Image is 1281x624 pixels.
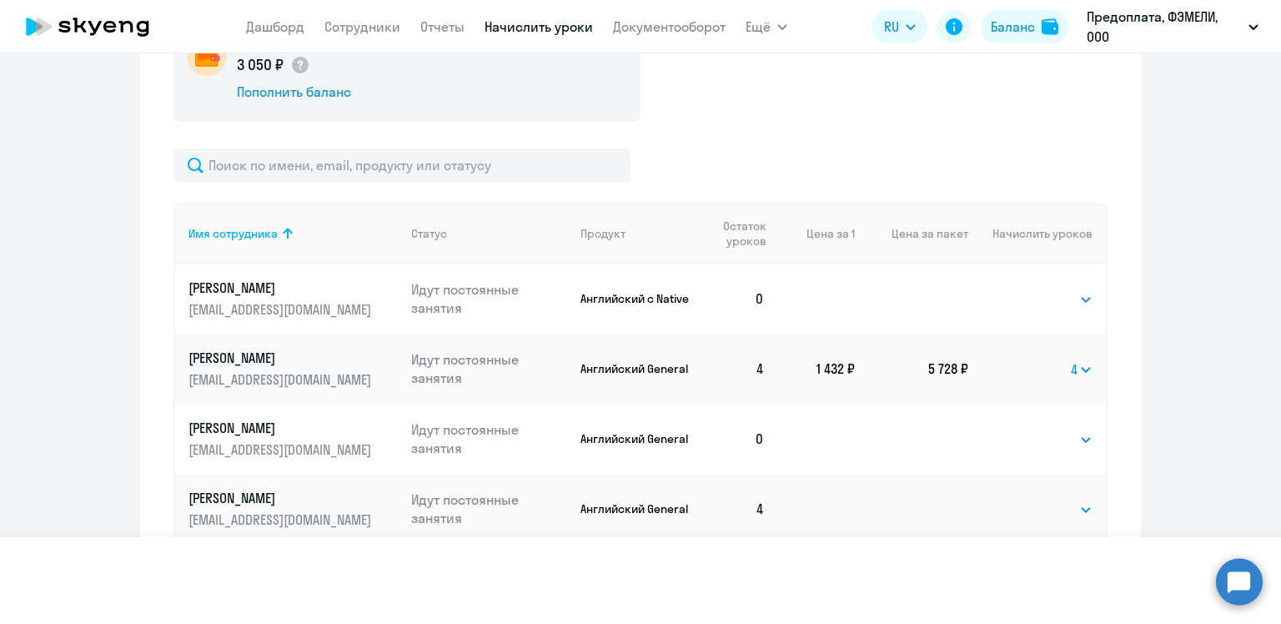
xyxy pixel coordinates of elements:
p: Идут постоянные занятия [411,491,568,527]
div: Имя сотрудника [188,226,398,241]
p: [PERSON_NAME] [188,279,375,297]
div: Пополнить баланс [237,83,423,101]
div: Статус [411,226,568,241]
p: Английский с Native [580,291,693,306]
th: Цена за 1 [778,204,855,264]
th: Цена за пакет [855,204,968,264]
button: Предоплата, ФЭМЕЛИ, ООО [1078,7,1267,47]
td: 4 [693,334,778,404]
th: Начислить уроков [968,204,1106,264]
button: Балансbalance [981,10,1068,43]
div: Баланс [991,17,1035,37]
p: [EMAIL_ADDRESS][DOMAIN_NAME] [188,511,375,529]
a: [PERSON_NAME][EMAIL_ADDRESS][DOMAIN_NAME] [188,489,398,529]
button: Ещё [746,10,787,43]
div: Продукт [580,226,625,241]
p: [PERSON_NAME] [188,349,375,367]
p: Предоплата, ФЭМЕЛИ, ООО [1087,7,1242,47]
div: Имя сотрудника [188,226,278,241]
p: Английский General [580,361,693,376]
p: [EMAIL_ADDRESS][DOMAIN_NAME] [188,300,375,319]
td: 0 [693,404,778,474]
img: wallet-circle.png [187,36,227,76]
p: 3 050 ₽ [237,54,310,76]
a: [PERSON_NAME][EMAIL_ADDRESS][DOMAIN_NAME] [188,279,398,319]
p: Английский General [580,431,693,446]
img: balance [1042,18,1058,35]
div: Остаток уроков [706,219,778,249]
a: Начислить уроки [485,18,593,35]
a: [PERSON_NAME][EMAIL_ADDRESS][DOMAIN_NAME] [188,419,398,459]
td: 5 728 ₽ [855,334,968,404]
p: [PERSON_NAME] [188,489,375,507]
input: Поиск по имени, email, продукту или статусу [173,148,630,182]
a: Дашборд [246,18,304,35]
span: Остаток уроков [706,219,766,249]
a: [PERSON_NAME][EMAIL_ADDRESS][DOMAIN_NAME] [188,349,398,389]
a: Сотрудники [324,18,400,35]
p: Идут постоянные занятия [411,350,568,387]
a: Документооборот [613,18,726,35]
span: Ещё [746,17,771,37]
td: 0 [693,264,778,334]
div: Статус [411,226,447,241]
p: Английский General [580,501,693,516]
p: [EMAIL_ADDRESS][DOMAIN_NAME] [188,370,375,389]
td: 1 432 ₽ [778,334,855,404]
p: [PERSON_NAME] [188,419,375,437]
p: Идут постоянные занятия [411,420,568,457]
td: 4 [693,474,778,544]
span: RU [884,17,899,37]
a: Отчеты [420,18,465,35]
p: Идут постоянные занятия [411,280,568,317]
button: RU [872,10,927,43]
p: [EMAIL_ADDRESS][DOMAIN_NAME] [188,440,375,459]
div: Продукт [580,226,693,241]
